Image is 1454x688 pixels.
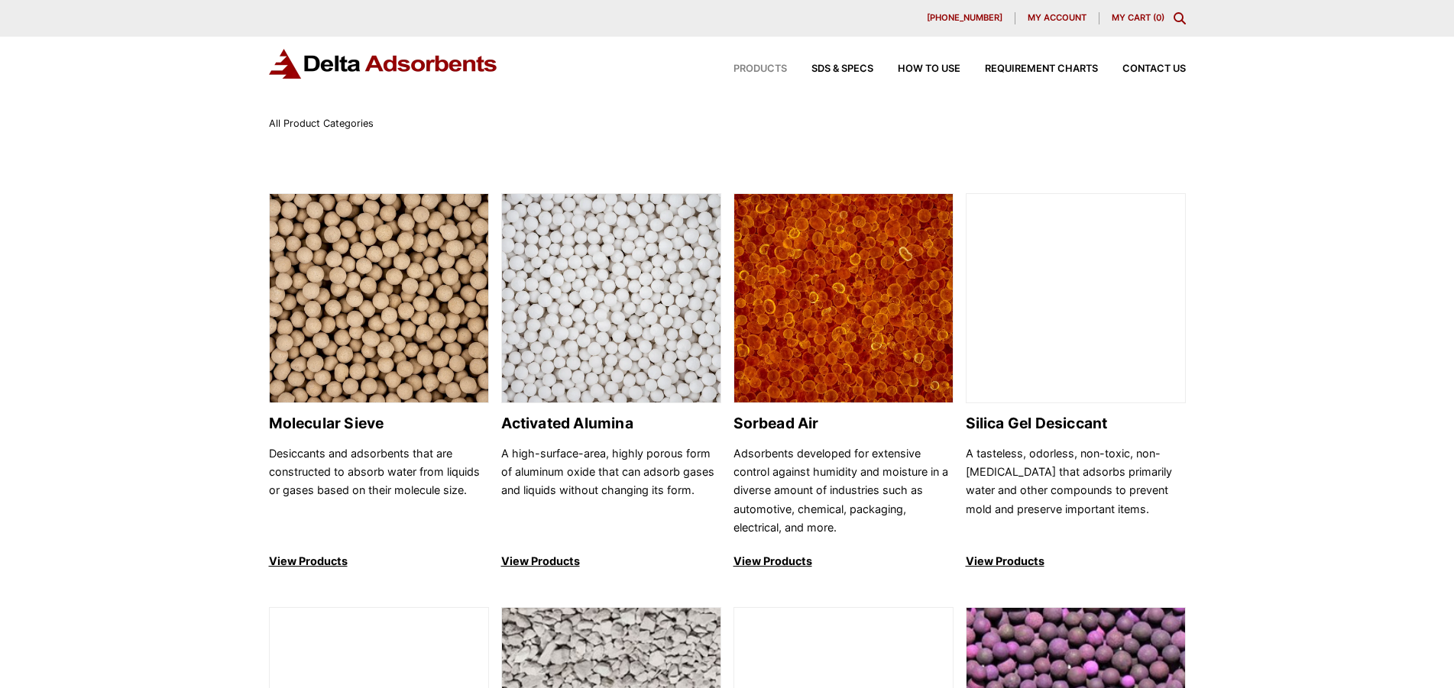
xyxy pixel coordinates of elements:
img: Delta Adsorbents [269,49,498,79]
span: SDS & SPECS [811,64,873,74]
h2: Silica Gel Desiccant [966,415,1186,432]
a: Contact Us [1098,64,1186,74]
p: View Products [501,552,721,570]
span: My account [1028,14,1086,22]
a: My Cart (0) [1112,12,1164,23]
p: A high-surface-area, highly porous form of aluminum oxide that can adsorb gases and liquids witho... [501,444,721,538]
a: Activated Alumina Activated Alumina A high-surface-area, highly porous form of aluminum oxide tha... [501,193,721,571]
p: View Products [269,552,489,570]
a: Requirement Charts [960,64,1098,74]
p: Desiccants and adsorbents that are constructed to absorb water from liquids or gases based on the... [269,444,489,538]
span: Requirement Charts [985,64,1098,74]
h2: Molecular Sieve [269,415,489,432]
span: Products [733,64,787,74]
a: Silica Gel Desiccant Silica Gel Desiccant A tasteless, odorless, non-toxic, non-[MEDICAL_DATA] th... [966,193,1186,571]
span: How to Use [898,64,960,74]
a: [PHONE_NUMBER] [915,12,1015,24]
img: Sorbead Air [734,194,953,404]
h2: Sorbead Air [733,415,954,432]
a: Products [709,64,787,74]
a: Molecular Sieve Molecular Sieve Desiccants and adsorbents that are constructed to absorb water fr... [269,193,489,571]
span: All Product Categories [269,118,374,129]
span: [PHONE_NUMBER] [927,14,1002,22]
img: Molecular Sieve [270,194,488,404]
h2: Activated Alumina [501,415,721,432]
span: 0 [1156,12,1161,23]
img: Silica Gel Desiccant [967,194,1185,404]
p: A tasteless, odorless, non-toxic, non-[MEDICAL_DATA] that adsorbs primarily water and other compo... [966,444,1186,538]
a: Sorbead Air Sorbead Air Adsorbents developed for extensive control against humidity and moisture ... [733,193,954,571]
p: View Products [966,552,1186,570]
div: Toggle Modal Content [1174,12,1186,24]
img: Activated Alumina [502,194,721,404]
p: Adsorbents developed for extensive control against humidity and moisture in a diverse amount of i... [733,444,954,538]
span: Contact Us [1122,64,1186,74]
p: View Products [733,552,954,570]
a: My account [1015,12,1099,24]
a: SDS & SPECS [787,64,873,74]
a: How to Use [873,64,960,74]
